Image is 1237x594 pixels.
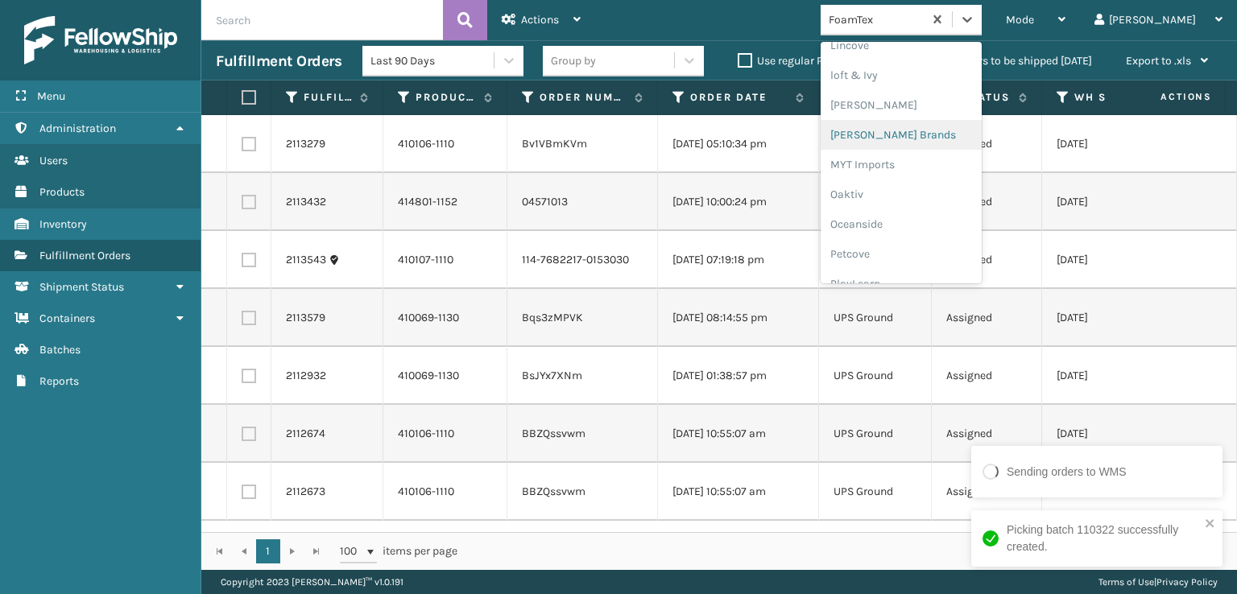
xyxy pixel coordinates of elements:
[658,289,819,347] td: [DATE] 08:14:55 pm
[821,179,982,209] div: Oaktiv
[551,52,596,69] div: Group by
[819,231,932,289] td: UPS Ground
[507,463,658,521] td: BBZQssvwm
[340,543,364,559] span: 100
[286,310,325,326] a: 2113579
[286,368,326,384] a: 2112932
[658,231,819,289] td: [DATE] 07:19:18 pm
[821,60,982,90] div: loft & Ivy
[690,90,788,105] label: Order Date
[39,343,81,357] span: Batches
[256,539,280,563] a: 1
[658,405,819,463] td: [DATE] 10:55:07 am
[37,89,65,103] span: Menu
[39,280,124,294] span: Shipment Status
[819,405,932,463] td: UPS Ground
[24,16,177,64] img: logo
[821,209,982,239] div: Oceanside
[416,90,476,105] label: Product SKU
[521,13,559,27] span: Actions
[398,137,454,151] a: 410106-1110
[932,463,1042,521] td: Assigned
[507,347,658,405] td: BsJYx7XNm
[932,405,1042,463] td: Assigned
[658,347,819,405] td: [DATE] 01:38:57 pm
[1042,289,1203,347] td: [DATE]
[286,136,325,152] a: 2113279
[507,289,658,347] td: Bqs3zMPVK
[398,485,454,498] a: 410106-1110
[819,347,932,405] td: UPS Ground
[819,463,932,521] td: UPS Ground
[738,54,902,68] label: Use regular Palletizing mode
[829,11,925,28] div: FoamTex
[821,239,982,269] div: Petcove
[1007,522,1200,555] div: Picking batch 110322 successfully created.
[340,539,457,563] span: items per page
[821,120,982,150] div: [PERSON_NAME] Brands
[398,253,453,266] a: 410107-1110
[1006,13,1034,27] span: Mode
[398,369,459,382] a: 410069-1130
[370,52,495,69] div: Last 90 Days
[819,289,932,347] td: UPS Ground
[932,231,1042,289] td: Assigned
[819,115,932,173] td: UPS Ground
[1126,54,1191,68] span: Export to .xls
[821,90,982,120] div: [PERSON_NAME]
[507,115,658,173] td: Bv1VBmKVm
[480,543,1219,559] div: 1 - 7 of 7 items
[286,252,326,268] a: 2113543
[540,90,627,105] label: Order Number
[39,249,130,262] span: Fulfillment Orders
[1042,405,1203,463] td: [DATE]
[932,289,1042,347] td: Assigned
[819,173,932,231] td: UPS Ground
[216,52,341,71] h3: Fulfillment Orders
[964,90,1011,105] label: Status
[398,427,454,440] a: 410106-1110
[39,122,116,135] span: Administration
[1007,464,1127,481] div: Sending orders to WMS
[658,173,819,231] td: [DATE] 10:00:24 pm
[932,115,1042,173] td: Assigned
[286,194,326,210] a: 2113432
[1042,347,1203,405] td: [DATE]
[932,347,1042,405] td: Assigned
[1074,90,1172,105] label: WH Ship By Date
[39,217,87,231] span: Inventory
[39,311,95,325] span: Containers
[932,173,1042,231] td: Assigned
[507,231,658,289] td: 114-7682217-0153030
[39,374,79,388] span: Reports
[39,154,68,167] span: Users
[1042,115,1203,173] td: [DATE]
[658,115,819,173] td: [DATE] 05:10:34 pm
[39,185,85,199] span: Products
[286,484,325,500] a: 2112673
[507,405,658,463] td: BBZQssvwm
[398,195,457,208] a: 414801-1152
[936,54,1092,68] label: Orders to be shipped [DATE]
[398,311,459,324] a: 410069-1130
[1042,231,1203,289] td: [DATE]
[1042,173,1203,231] td: [DATE]
[304,90,352,105] label: Fulfillment Order Id
[821,269,982,299] div: PlayLearn
[286,426,325,442] a: 2112674
[221,570,403,594] p: Copyright 2023 [PERSON_NAME]™ v 1.0.191
[821,150,982,179] div: MYT Imports
[658,463,819,521] td: [DATE] 10:55:07 am
[1110,84,1222,110] span: Actions
[507,173,658,231] td: 04571013
[821,31,982,60] div: Lincove
[1205,517,1216,532] button: close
